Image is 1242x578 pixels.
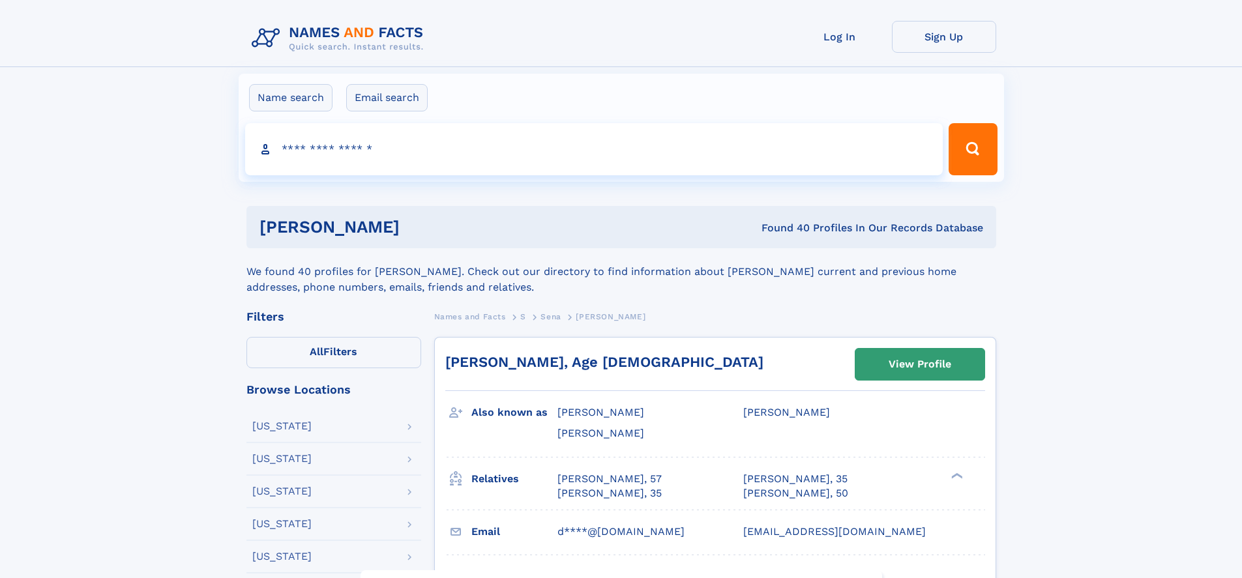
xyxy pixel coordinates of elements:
a: [PERSON_NAME], 57 [557,472,662,486]
button: Search Button [949,123,997,175]
a: View Profile [855,349,984,380]
div: View Profile [889,349,951,379]
span: [EMAIL_ADDRESS][DOMAIN_NAME] [743,525,926,538]
div: Found 40 Profiles In Our Records Database [580,221,983,235]
img: Logo Names and Facts [246,21,434,56]
span: S [520,312,526,321]
h1: [PERSON_NAME] [259,219,581,235]
span: [PERSON_NAME] [557,427,644,439]
div: [US_STATE] [252,421,312,431]
a: [PERSON_NAME], 35 [743,472,848,486]
h3: Also known as [471,401,557,424]
div: Filters [246,311,421,323]
a: Sena [540,308,561,325]
div: [US_STATE] [252,454,312,464]
a: [PERSON_NAME], Age [DEMOGRAPHIC_DATA] [445,354,763,370]
div: [US_STATE] [252,519,312,529]
span: [PERSON_NAME] [576,312,645,321]
div: We found 40 profiles for [PERSON_NAME]. Check out our directory to find information about [PERSON... [246,248,996,295]
label: Email search [346,84,428,111]
div: [US_STATE] [252,486,312,497]
span: Sena [540,312,561,321]
a: Names and Facts [434,308,506,325]
div: ❯ [948,471,964,480]
h3: Email [471,521,557,543]
a: [PERSON_NAME], 50 [743,486,848,500]
a: S [520,308,526,325]
a: Sign Up [892,21,996,53]
a: [PERSON_NAME], 35 [557,486,662,500]
span: [PERSON_NAME] [743,406,830,418]
div: [US_STATE] [252,551,312,562]
input: search input [245,123,943,175]
h3: Relatives [471,468,557,490]
label: Filters [246,337,421,368]
span: [PERSON_NAME] [557,406,644,418]
label: Name search [249,84,333,111]
span: All [310,345,323,358]
a: Log In [788,21,892,53]
div: Browse Locations [246,384,421,396]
